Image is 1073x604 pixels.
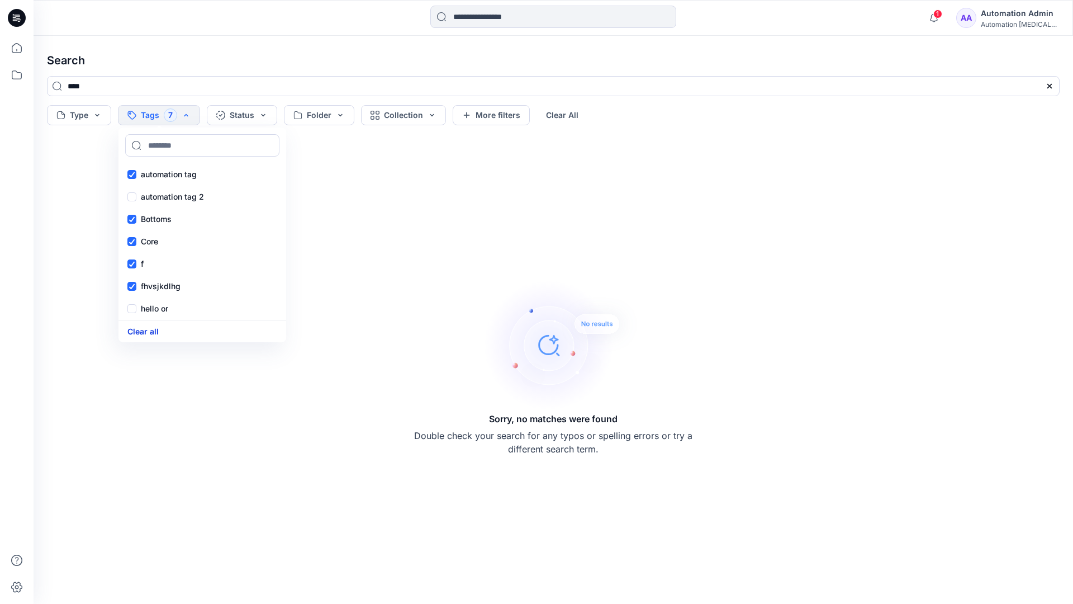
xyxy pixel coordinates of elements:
[141,280,181,293] p: fhvsjkdlhg
[141,257,144,271] p: f
[933,10,942,18] span: 1
[121,275,284,298] div: fhvsjkdlhg
[284,105,354,125] button: Folder
[414,429,693,456] p: Double check your search for any typos or spelling errors or try a different search term.
[38,45,1069,76] h4: Search
[536,105,588,125] button: Clear All
[453,105,530,125] button: More filters
[121,186,284,208] div: automation tag 2
[141,302,168,315] p: hello or
[956,8,976,28] div: AA
[121,230,284,253] div: Core
[118,105,200,125] button: Tags7
[121,298,284,320] div: hello or
[207,105,277,125] button: Status
[121,208,284,230] div: Bottoms
[141,168,197,181] p: automation tag
[141,190,204,204] p: automation tag 2
[127,325,159,338] button: Clear all
[121,253,284,275] div: f
[981,20,1059,29] div: Automation [MEDICAL_DATA]...
[981,7,1059,20] div: Automation Admin
[121,163,284,186] div: automation tag
[141,213,172,226] p: Bottoms
[47,105,111,125] button: Type
[361,105,446,125] button: Collection
[141,235,158,248] p: Core
[489,412,618,426] h5: Sorry, no matches were found
[484,278,640,412] img: Sorry, no matches were found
